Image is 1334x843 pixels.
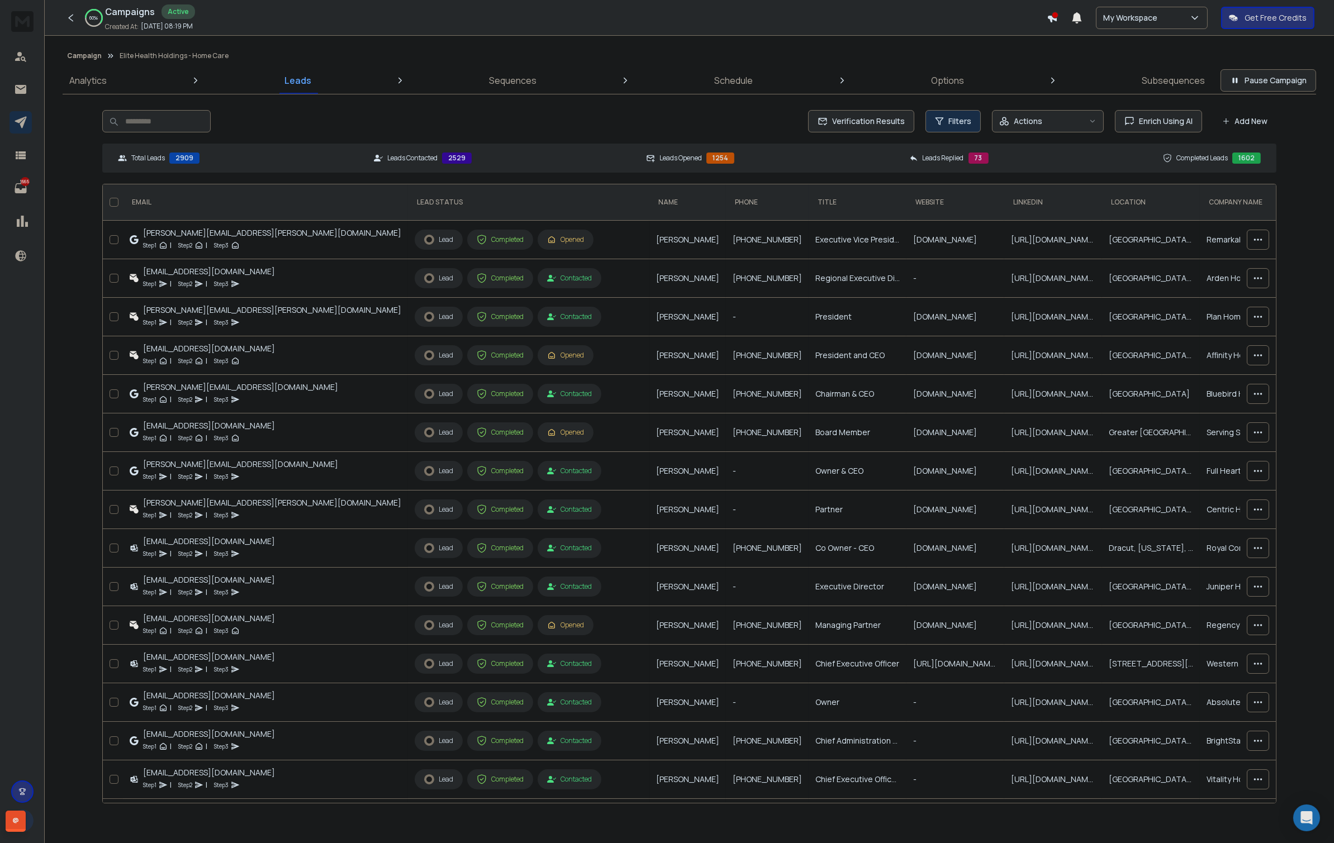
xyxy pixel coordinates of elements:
p: | [206,355,207,366]
p: | [170,702,172,713]
td: [URL][DOMAIN_NAME] [1004,298,1102,336]
p: Step 2 [178,625,192,636]
div: [PERSON_NAME][EMAIL_ADDRESS][DOMAIN_NAME] [143,382,338,393]
p: Step 1 [143,394,156,405]
td: [URL][DOMAIN_NAME] [1004,259,1102,298]
p: My Workspace [1103,12,1162,23]
td: [PERSON_NAME] [649,413,726,452]
td: [PERSON_NAME] [649,259,726,298]
h1: Campaigns [105,5,155,18]
td: Chairman & CEO [809,375,906,413]
td: [GEOGRAPHIC_DATA][PERSON_NAME], [US_STATE], [GEOGRAPHIC_DATA] [1102,683,1200,722]
td: - [726,490,809,529]
td: [GEOGRAPHIC_DATA], [US_STATE], [GEOGRAPHIC_DATA] [1102,760,1200,799]
div: 2529 [442,153,472,164]
p: Step 1 [143,548,156,559]
td: - [906,259,1004,298]
p: Leads Contacted [387,154,438,163]
p: Step 1 [143,702,156,713]
div: Contacted [547,544,592,553]
p: Step 2 [178,355,192,366]
p: Step 1 [143,240,156,251]
div: Completed [477,582,524,592]
th: Phone [726,184,809,221]
p: Step 1 [143,317,156,328]
th: EMAIL [123,184,408,221]
p: | [170,240,172,251]
p: Completed Leads [1176,154,1228,163]
th: title [809,184,906,221]
td: - [726,298,809,336]
div: 73 [969,153,989,164]
div: Completed [477,312,524,322]
p: | [206,702,207,713]
td: - [726,568,809,606]
td: President [809,298,906,336]
div: Open Intercom Messenger [1293,804,1320,831]
div: Completed [477,659,524,669]
p: Step 2 [178,317,192,328]
p: | [170,548,172,559]
td: [URL][DOMAIN_NAME] [1004,413,1102,452]
td: Chief Executive Officer/Founder [809,760,906,799]
td: Vitality Hospice and [MEDICAL_DATA] [1200,760,1298,799]
td: [PERSON_NAME] [649,298,726,336]
td: [PERSON_NAME] [649,221,726,259]
p: Step 2 [178,779,192,790]
td: [URL][DOMAIN_NAME] [1004,606,1102,645]
td: [PERSON_NAME] [649,529,726,568]
div: [EMAIL_ADDRESS][DOMAIN_NAME] [143,690,275,701]
p: | [206,240,207,251]
td: [PERSON_NAME] [649,683,726,722]
td: [URL][DOMAIN_NAME] [1004,722,1102,760]
p: Step 3 [214,317,229,328]
p: | [206,625,207,636]
span: Verification Results [828,116,905,127]
p: [DATE] 08:19 PM [141,22,193,31]
div: Lead [424,543,453,553]
p: Step 2 [178,471,192,482]
td: [GEOGRAPHIC_DATA], [US_STATE], [GEOGRAPHIC_DATA] [1102,722,1200,760]
td: - [726,452,809,490]
td: [PERSON_NAME] [649,606,726,645]
p: Step 2 [178,664,192,675]
th: LEAD STATUS [408,184,649,221]
td: [DOMAIN_NAME] [906,452,1004,490]
td: [URL][DOMAIN_NAME] [1004,452,1102,490]
p: Step 2 [178,278,192,289]
td: Bluebird Homecare [1200,375,1298,413]
td: [DOMAIN_NAME] [906,606,1004,645]
p: Step 3 [214,779,229,790]
p: Step 3 [214,471,229,482]
p: Step 1 [143,432,156,444]
td: [PHONE_NUMBER] [726,259,809,298]
p: Analytics [69,74,107,87]
div: Lead [424,659,453,669]
td: Executive Director [809,568,906,606]
div: Contacted [547,389,592,398]
td: [GEOGRAPHIC_DATA] [1102,375,1200,413]
p: 60 % [90,15,98,21]
td: [PERSON_NAME] [649,799,726,837]
a: 1665 [10,177,32,199]
button: Campaign [67,51,102,60]
td: [GEOGRAPHIC_DATA][PERSON_NAME] [1102,606,1200,645]
p: | [206,548,207,559]
div: Contacted [547,698,592,707]
td: [PHONE_NUMBER] [726,336,809,375]
p: Get Free Credits [1245,12,1307,23]
p: Actions [1014,116,1042,127]
p: Step 3 [214,702,229,713]
p: | [170,741,172,752]
div: Lead [424,697,453,707]
p: | [206,432,207,444]
p: Options [931,74,964,87]
td: [PHONE_NUMBER] [726,221,809,259]
td: [STREET_ADDRESS][US_STATE] [1102,645,1200,683]
p: | [206,664,207,675]
td: [PHONE_NUMBER] [726,722,809,760]
p: Created At: [105,22,139,31]
td: [PHONE_NUMBER] [726,799,809,837]
td: Absolute Angels In-Home Care [1200,683,1298,722]
td: Juniper Homecare [1200,568,1298,606]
